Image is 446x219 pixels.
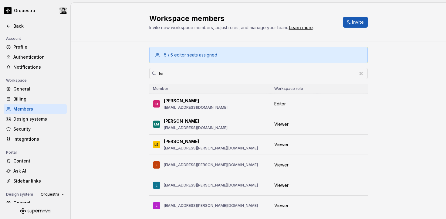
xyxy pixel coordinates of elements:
div: Ask AI [13,168,64,174]
h2: Workspace members [149,14,336,23]
span: Invite [352,19,364,25]
p: [EMAIL_ADDRESS][PERSON_NAME][DOMAIN_NAME] [164,163,258,167]
div: Integrations [13,136,64,142]
span: Viewer [274,203,289,209]
div: L [156,162,157,168]
svg: Supernova Logo [20,208,50,214]
a: Profile [4,42,67,52]
button: Invite [343,17,368,28]
span: . [288,26,314,30]
div: Notifications [13,64,64,70]
a: Content [4,156,67,166]
div: Account [4,35,23,42]
button: OrquestraLucas Angelo Marim [1,4,69,17]
p: [PERSON_NAME] [164,139,199,145]
span: Invite new workspace members, adjust roles, and manage your team. [149,25,288,30]
img: Lucas Angelo Marim [59,7,67,14]
div: Profile [13,44,64,50]
span: Viewer [274,121,289,127]
div: General [13,86,64,92]
a: Ask AI [4,166,67,176]
a: Billing [4,94,67,104]
img: 2d16a307-6340-4442-b48d-ad77c5bc40e7.png [4,7,12,14]
p: [EMAIL_ADDRESS][PERSON_NAME][DOMAIN_NAME] [164,183,258,188]
div: Billing [13,96,64,102]
a: Authentication [4,52,67,62]
div: Content [13,158,64,164]
p: [EMAIL_ADDRESS][DOMAIN_NAME] [164,125,228,130]
p: [EMAIL_ADDRESS][DOMAIN_NAME] [164,105,228,110]
a: General [4,84,67,94]
span: Orquestra [41,192,59,197]
div: Members [13,106,64,112]
a: Learn more [289,25,313,31]
div: Orquestra [14,8,35,14]
div: LS [154,142,158,148]
a: Integrations [4,134,67,144]
div: Portal [4,149,19,156]
div: 5 / 5 editor seats assigned [164,52,217,58]
div: Workspace [4,77,29,84]
div: Design systems [13,116,64,122]
p: [PERSON_NAME] [164,118,199,124]
a: Notifications [4,62,67,72]
div: L [156,182,157,188]
div: Authentication [13,54,64,60]
th: Member [149,84,271,94]
a: Back [4,21,67,31]
div: L [156,203,157,209]
p: [PERSON_NAME] [164,98,199,104]
a: Members [4,104,67,114]
div: Security [13,126,64,132]
p: [EMAIL_ADDRESS][PERSON_NAME][DOMAIN_NAME] [164,146,258,151]
div: Sidebar links [13,178,64,184]
span: Viewer [274,162,289,168]
p: [EMAIL_ADDRESS][PERSON_NAME][DOMAIN_NAME] [164,203,258,208]
span: Viewer [274,142,289,148]
a: Design systems [4,114,67,124]
span: Viewer [274,182,289,188]
a: Security [4,124,67,134]
th: Workspace role [271,84,317,94]
input: Search in workspace members... [157,68,357,79]
div: Design system [4,191,35,198]
div: ID [155,101,158,107]
span: Editor [274,101,286,107]
div: Back [13,23,64,29]
div: LM [154,121,159,127]
div: General [13,200,64,206]
a: General [4,198,67,208]
a: Sidebar links [4,176,67,186]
